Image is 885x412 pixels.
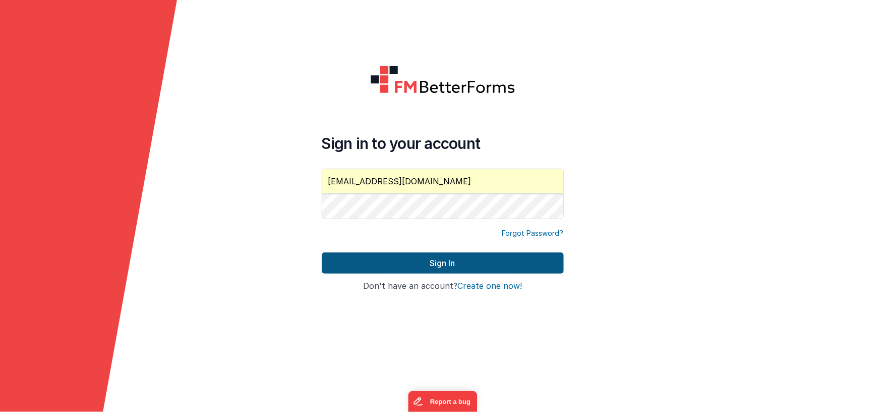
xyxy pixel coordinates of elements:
[502,228,564,238] a: Forgot Password?
[322,169,564,194] input: Email Address
[322,282,564,291] h4: Don't have an account?
[457,282,522,291] button: Create one now!
[408,391,477,412] iframe: Marker.io feedback button
[322,134,564,152] h4: Sign in to your account
[322,252,564,274] button: Sign In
